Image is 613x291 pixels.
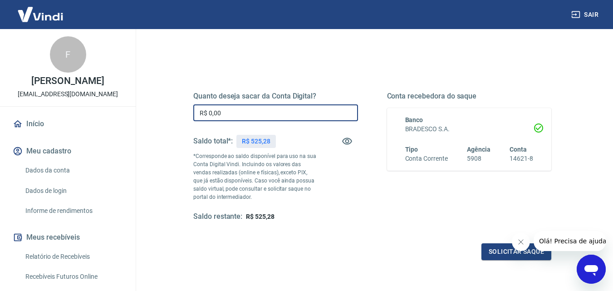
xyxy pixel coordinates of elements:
[18,89,118,99] p: [EMAIL_ADDRESS][DOMAIN_NAME]
[5,6,76,14] span: Olá! Precisa de ajuda?
[11,227,125,247] button: Meus recebíveis
[405,154,448,163] h6: Conta Corrente
[405,146,418,153] span: Tipo
[512,233,530,251] iframe: Fechar mensagem
[193,152,317,201] p: *Corresponde ao saldo disponível para uso na sua Conta Digital Vindi. Incluindo os valores das ve...
[193,137,233,146] h5: Saldo total*:
[467,146,490,153] span: Agência
[11,0,70,28] img: Vindi
[50,36,86,73] div: F
[387,92,552,101] h5: Conta recebedora do saque
[22,267,125,286] a: Recebíveis Futuros Online
[11,114,125,134] a: Início
[22,202,125,220] a: Informe de rendimentos
[510,154,533,163] h6: 14621-8
[22,247,125,266] a: Relatório de Recebíveis
[193,212,242,222] h5: Saldo restante:
[577,255,606,284] iframe: Botão para abrir a janela de mensagens
[569,6,602,23] button: Sair
[31,76,104,86] p: [PERSON_NAME]
[534,231,606,251] iframe: Mensagem da empresa
[242,137,270,146] p: R$ 525,28
[246,213,275,220] span: R$ 525,28
[22,161,125,180] a: Dados da conta
[193,92,358,101] h5: Quanto deseja sacar da Conta Digital?
[405,116,423,123] span: Banco
[481,243,551,260] button: Solicitar saque
[405,124,534,134] h6: BRADESCO S.A.
[467,154,490,163] h6: 5908
[11,141,125,161] button: Meu cadastro
[510,146,527,153] span: Conta
[22,182,125,200] a: Dados de login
